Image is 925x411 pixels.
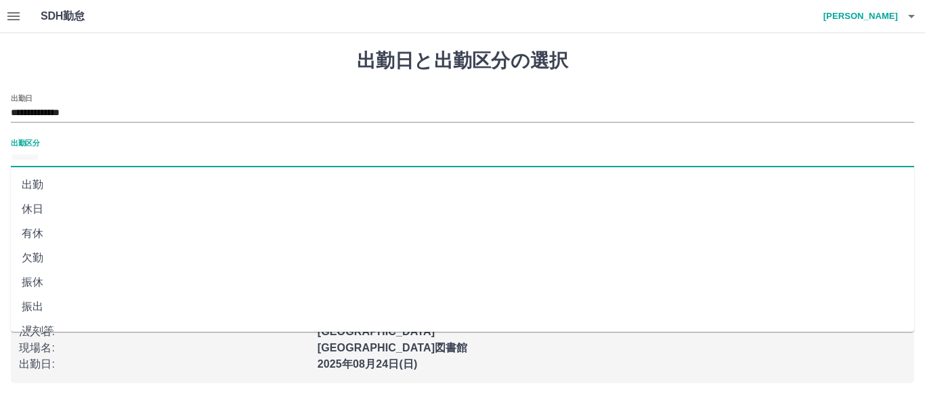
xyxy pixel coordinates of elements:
[318,342,468,353] b: [GEOGRAPHIC_DATA]図書館
[11,319,914,343] li: 遅刻等
[11,270,914,295] li: 振休
[19,340,309,356] p: 現場名 :
[11,197,914,221] li: 休日
[318,358,418,370] b: 2025年08月24日(日)
[11,93,33,103] label: 出勤日
[11,221,914,246] li: 有休
[11,246,914,270] li: 欠勤
[11,137,39,148] label: 出勤区分
[11,173,914,197] li: 出勤
[11,49,914,72] h1: 出勤日と出勤区分の選択
[11,295,914,319] li: 振出
[19,356,309,372] p: 出勤日 :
